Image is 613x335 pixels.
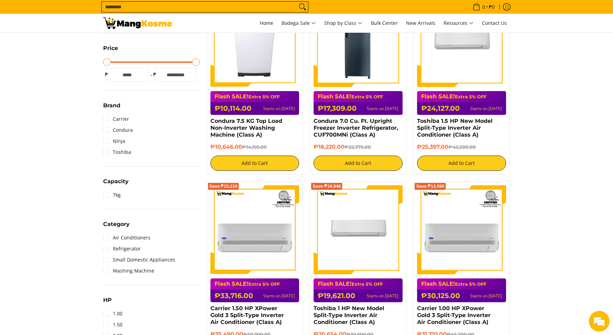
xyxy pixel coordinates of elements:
span: ₱ [103,71,110,78]
span: ₱0 [488,4,496,9]
a: 7kg [103,189,121,200]
span: Contact Us [482,20,507,26]
summary: Open [103,103,120,114]
a: Carrier [103,114,129,125]
a: Ninja [103,136,125,147]
span: Shop by Class [324,19,363,28]
span: Save ₱15,210 [209,184,238,188]
summary: Open [103,46,118,56]
div: Chat with us now [36,39,116,48]
del: ₱22,775.00 [345,144,371,150]
span: Bulk Center [371,20,398,26]
del: ₱45,500.00 [448,144,476,150]
span: Bodega Sale [281,19,316,28]
span: Save ₱13,590 [416,184,444,188]
a: Toshiba [103,147,131,158]
a: Small Domestic Appliances [103,254,175,265]
button: Add to Cart [210,156,299,171]
a: Toshiba 1 HP New Model Split-Type Inverter Air Conditioner (Class A) [314,305,384,325]
span: Home [260,20,273,26]
h6: ₱25,397.00 [417,144,506,150]
a: 1.50 [103,319,122,330]
button: Add to Cart [314,156,403,171]
button: Add to Cart [417,156,506,171]
h6: ₱10,646.00 [210,144,299,150]
span: Category [103,221,130,227]
span: HP [103,297,112,303]
a: Contact Us [478,14,510,32]
textarea: Type your message and hit 'Enter' [3,188,131,213]
span: • [471,3,497,11]
img: Carrier 1.50 HP XPower Gold 3 Split-Type Inverter Air Conditioner (Class A) [210,185,299,274]
a: Resources [440,14,477,32]
a: Refrigerator [103,243,141,254]
span: 0 [481,4,486,9]
a: Home [256,14,277,32]
h6: ₱18,220.00 [314,144,403,150]
nav: Main Menu [179,14,510,32]
a: 1.00 [103,308,122,319]
span: Capacity [103,179,129,184]
a: Shop by Class [321,14,366,32]
span: Brand [103,103,120,108]
img: BREAKING NEWS: Flash 5ale! August 15-17, 2025 l Mang Kosme [103,17,172,29]
a: Condura [103,125,133,136]
a: Carrier 1.00 HP XPower Gold 3 Split-Type Inverter Air Conditioner (Class A) [417,305,491,325]
span: Save ₱18,946 [313,184,341,188]
summary: Open [103,179,129,189]
span: ₱ [151,71,158,78]
a: Bodega Sale [278,14,319,32]
a: Washing Machine [103,265,154,276]
button: Search [297,2,308,12]
a: New Arrivals [403,14,439,32]
del: ₱14,195.00 [242,144,267,150]
img: Carrier 1.00 HP XPower Gold 3 Split-Type Inverter Air Conditioner (Class A) [417,185,506,274]
span: We're online! [40,87,95,157]
a: Toshiba 1.5 HP New Model Split-Type Inverter Air Conditioner (Class A) [417,118,493,138]
div: Minimize live chat window [113,3,130,20]
a: Condura 7.5 KG Top Load Non-Inverter Washing Machine (Class A) [210,118,282,138]
summary: Open [103,221,130,232]
a: Air Conditioners [103,232,150,243]
img: Toshiba 1 HP New Model Split-Type Inverter Air Conditioner (Class A) [314,185,403,274]
span: New Arrivals [406,20,435,26]
a: Bulk Center [367,14,401,32]
a: Carrier 1.50 HP XPower Gold 3 Split-Type Inverter Air Conditioner (Class A) [210,305,284,325]
span: Price [103,46,118,51]
a: Condura 7.0 Cu. Ft. Upright Freezer Inverter Refrigerator, CUF700MNi (Class A) [314,118,398,138]
summary: Open [103,297,112,308]
span: Resources [444,19,474,28]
